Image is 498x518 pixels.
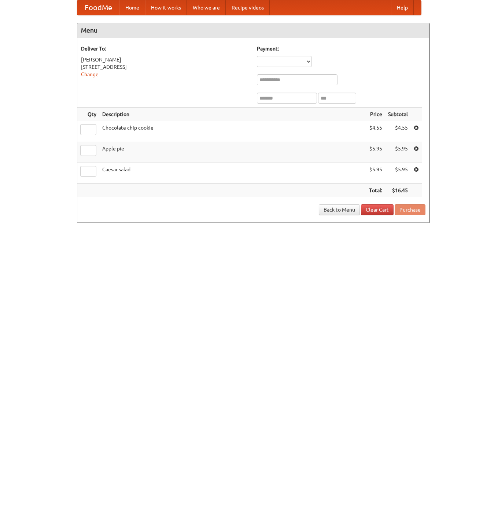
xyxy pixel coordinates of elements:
[81,56,250,63] div: [PERSON_NAME]
[99,163,366,184] td: Caesar salad
[99,142,366,163] td: Apple pie
[119,0,145,15] a: Home
[81,71,99,77] a: Change
[319,204,360,215] a: Back to Menu
[395,204,425,215] button: Purchase
[187,0,226,15] a: Who we are
[366,184,385,197] th: Total:
[81,63,250,71] div: [STREET_ADDRESS]
[366,142,385,163] td: $5.95
[366,121,385,142] td: $4.55
[99,121,366,142] td: Chocolate chip cookie
[77,108,99,121] th: Qty
[366,163,385,184] td: $5.95
[226,0,270,15] a: Recipe videos
[366,108,385,121] th: Price
[361,204,394,215] a: Clear Cart
[81,45,250,52] h5: Deliver To:
[385,184,411,197] th: $16.45
[99,108,366,121] th: Description
[385,163,411,184] td: $5.95
[385,142,411,163] td: $5.95
[385,108,411,121] th: Subtotal
[391,0,414,15] a: Help
[77,23,429,38] h4: Menu
[257,45,425,52] h5: Payment:
[385,121,411,142] td: $4.55
[77,0,119,15] a: FoodMe
[145,0,187,15] a: How it works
